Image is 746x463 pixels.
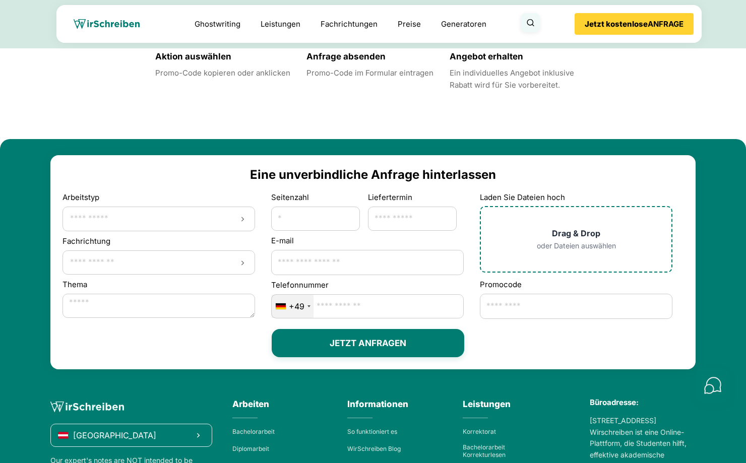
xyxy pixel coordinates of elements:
[347,398,437,418] div: Informationen
[155,51,290,61] div: Aktion auswählen
[73,431,156,440] span: [GEOGRAPHIC_DATA]
[521,13,540,32] button: Suche öffnen
[552,229,600,238] span: Drag & Drop
[441,18,486,30] a: Generatoren
[195,18,240,30] a: Ghostwriting
[306,67,433,79] p: Promo-Code im Formular eintragen
[58,432,68,439] img: Österreich
[398,19,421,29] a: Preise
[590,385,696,415] div: Büroadresse:
[232,445,269,452] a: Diplomarbeit
[480,191,565,204] label: Laden Sie Dateien hoch
[480,279,672,291] label: Promocode
[497,223,655,256] button: Drag & Drop oder Dateien auswählen
[463,428,496,435] a: Korrektorat
[585,19,648,29] b: Jetzt kostenlose
[63,167,683,182] h2: Eine unverbindliche Anfrage hinterlassen
[63,235,110,247] label: Fachrichtung
[696,368,730,403] button: Schnellkontakte öffnen
[63,279,255,291] label: Thema
[450,51,591,61] div: Angebot erhalten
[321,18,378,30] a: Fachrichtungen
[232,428,275,435] a: Bachelorarbeit
[306,51,433,61] div: Anfrage absenden
[463,398,552,418] div: Leistungen
[74,19,140,29] img: wirschreiben
[63,191,99,204] label: Arbeitstyp
[347,445,401,452] a: WirSchreiben Blog
[272,295,314,318] div: Telephone country code
[261,18,300,30] a: Leistungen
[463,443,543,458] a: Bachelorarbeit Korrekturlesen
[271,191,360,204] label: Seitenzahl
[155,67,290,79] p: Promo-Code kopieren oder anklicken
[347,428,397,435] a: So funktioniert es
[50,402,124,413] img: logo-footer
[272,329,464,357] button: JETZT ANFRAGEN
[575,13,694,35] button: Jetzt kostenloseANFRAGE
[368,191,412,204] label: Liefertermin
[289,302,304,311] div: +49
[271,235,464,247] label: E-mail
[537,242,616,250] span: oder Dateien auswählen
[271,279,464,291] label: Telefonnummer
[232,398,322,418] div: Arbeiten
[450,67,591,91] p: Ein individuelles Angebot inklusive Rabatt wird für Sie vorbereitet.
